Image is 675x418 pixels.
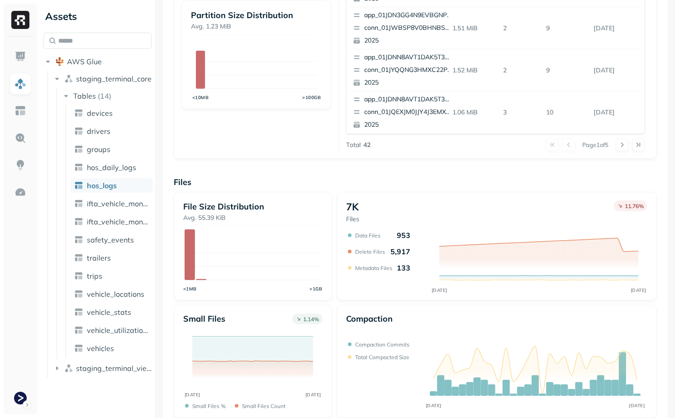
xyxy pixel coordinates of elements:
[74,271,83,280] img: table
[87,127,110,136] span: drivers
[364,24,452,33] p: conn_01JWBSP8V0BHNBS6ZMBAK8G45J
[74,199,83,208] img: table
[74,127,83,136] img: table
[71,196,153,211] a: ifta_vehicle_month
[43,9,152,24] div: Assets
[71,106,153,120] a: devices
[346,141,361,149] p: Total
[14,78,26,90] img: Assets
[364,108,452,117] p: conn_01JQEXJM0JJY4J3EMXZJ83N50Y
[183,214,322,222] p: Avg. 55.39 KiB
[310,286,323,292] tspan: >1GB
[11,11,29,29] img: Ryft
[74,181,83,190] img: table
[183,313,225,324] p: Small files
[74,308,83,317] img: table
[185,392,200,398] tspan: [DATE]
[355,232,380,239] p: Data Files
[55,57,64,66] img: root
[425,403,441,408] tspan: [DATE]
[74,290,83,299] img: table
[71,269,153,283] a: trips
[499,62,542,78] p: 2
[87,163,136,172] span: hos_daily_logs
[499,104,542,120] p: 3
[76,364,152,373] span: staging_terminal_view
[71,251,153,265] a: trailers
[74,145,83,154] img: table
[14,132,26,144] img: Query Explorer
[305,392,321,398] tspan: [DATE]
[87,344,114,353] span: vehicles
[71,160,153,175] a: hos_daily_logs
[191,22,321,31] p: Avg. 1.23 MiB
[192,95,209,100] tspan: <10MB
[14,105,26,117] img: Asset Explorer
[390,247,410,256] p: 5,917
[64,74,73,83] img: namespace
[74,253,83,262] img: table
[52,71,152,86] button: staging_terminal_core
[52,361,152,375] button: staging_terminal_view
[349,91,456,133] button: app_01JDNN8AVT1DAK5T3RTM64CQ8Gconn_01JQEXJM0JJY4J3EMXZJ83N50Y2025
[174,177,657,187] p: Files
[355,248,385,255] p: Delete Files
[71,305,153,319] a: vehicle_stats
[74,344,83,353] img: table
[346,313,393,324] p: Compaction
[73,91,96,100] span: Tables
[87,253,111,262] span: trailers
[630,287,646,293] tspan: [DATE]
[87,326,149,335] span: vehicle_utilization_day
[449,62,499,78] p: 1.52 MiB
[71,124,153,138] a: drivers
[183,286,197,292] tspan: <1MB
[191,10,321,20] p: Partition Size Distribution
[590,20,642,36] p: Sep 6, 2025
[14,51,26,62] img: Dashboard
[14,159,26,171] img: Insights
[542,104,590,120] p: 10
[87,290,144,299] span: vehicle_locations
[87,271,102,280] span: trips
[74,235,83,244] img: table
[87,308,131,317] span: vehicle_stats
[431,287,447,293] tspan: [DATE]
[499,20,542,36] p: 2
[71,341,153,356] a: vehicles
[397,263,410,272] p: 133
[590,62,642,78] p: Sep 6, 2025
[625,203,644,209] p: 11.76 %
[346,215,359,223] p: Files
[192,403,226,409] p: Small files %
[364,120,452,129] p: 2025
[14,186,26,198] img: Optimization
[364,78,452,87] p: 2025
[74,163,83,172] img: table
[349,7,456,49] button: app_01JDN3GG4N9EVBGNPTA9PXZ02Jconn_01JWBSP8V0BHNBS6ZMBAK8G45J2025
[449,104,499,120] p: 1.06 MiB
[87,181,117,190] span: hos_logs
[62,89,152,103] button: Tables(14)
[87,235,134,244] span: safety_events
[71,214,153,229] a: ifta_vehicle_months
[355,341,409,348] p: Compaction commits
[71,233,153,247] a: safety_events
[346,200,359,213] p: 7K
[67,57,102,66] span: AWS Glue
[71,287,153,301] a: vehicle_locations
[74,326,83,335] img: table
[303,316,319,323] p: 1.14 %
[64,364,73,373] img: namespace
[629,403,645,408] tspan: [DATE]
[582,141,608,149] p: Page 1 of 5
[364,66,452,75] p: conn_01JYQQNG3HMXC22PKPSEX5V2DG
[242,403,285,409] p: Small files count
[364,53,452,62] p: app_01JDNN8AVT1DAK5T3RTM64CQ8G
[183,201,322,212] p: File Size Distribution
[71,178,153,193] a: hos_logs
[98,91,111,100] p: ( 14 )
[349,49,456,91] button: app_01JDNN8AVT1DAK5T3RTM64CQ8Gconn_01JYQQNG3HMXC22PKPSEX5V2DG2025
[87,109,113,118] span: devices
[449,20,499,36] p: 1.51 MiB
